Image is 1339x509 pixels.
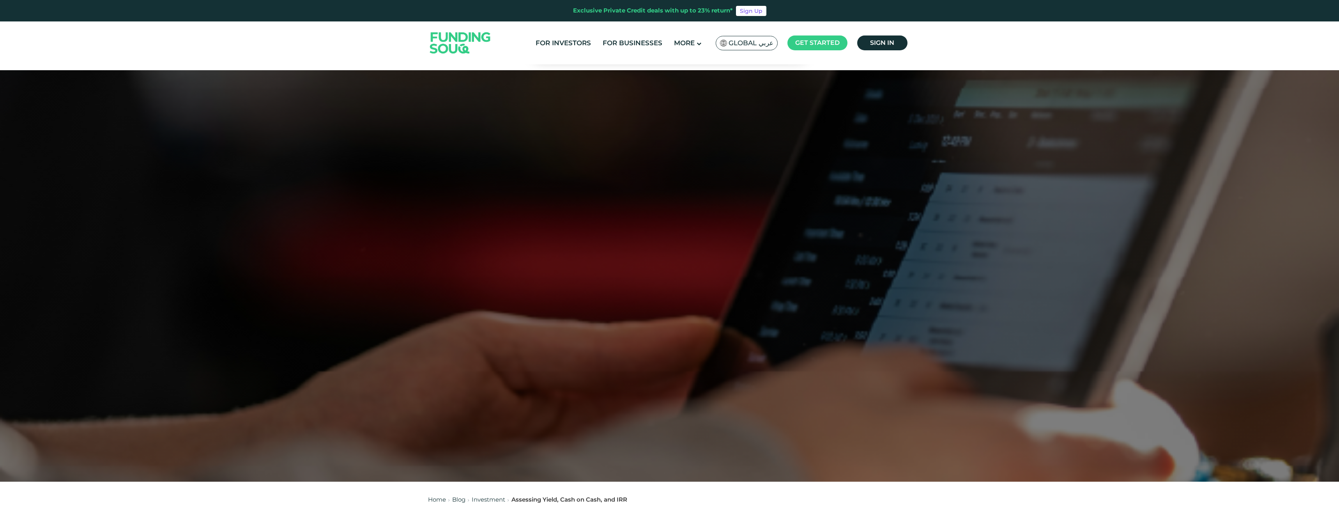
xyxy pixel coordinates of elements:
a: Sign in [857,35,907,50]
a: For Investors [534,37,593,50]
div: Assessing Yield, Cash on Cash, and IRR [511,495,627,504]
a: Investment [472,496,505,503]
span: Global عربي [729,39,773,48]
span: Get started [795,39,840,46]
a: Home [428,496,446,503]
img: SA Flag [720,40,727,46]
div: Exclusive Private Credit deals with up to 23% return* [573,6,733,15]
span: More [674,39,695,47]
a: Sign Up [736,6,766,16]
img: Logo [422,23,499,62]
a: Blog [452,496,465,503]
span: Sign in [870,39,894,46]
a: For Businesses [601,37,664,50]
